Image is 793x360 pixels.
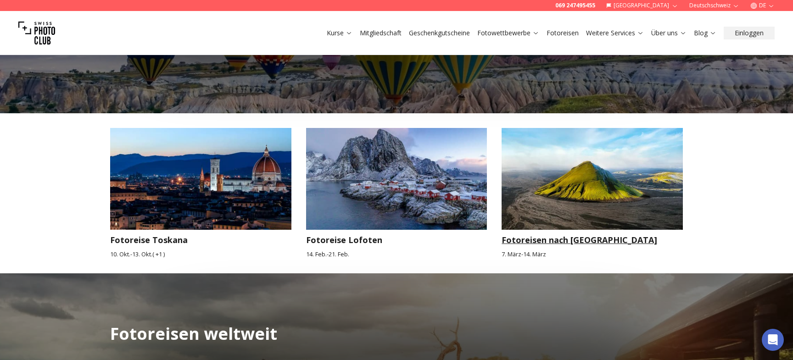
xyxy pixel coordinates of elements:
img: Fotoreise Lofoten [297,123,496,235]
button: Blog [690,27,720,39]
small: 10. Okt. - 13. Okt. ( + 1 ) [110,250,291,259]
a: Blog [694,28,716,38]
h3: Fotoreise Lofoten [306,233,487,246]
a: Fotowettbewerbe [477,28,539,38]
img: Fotoreisen nach Island [502,128,683,230]
h3: Fotoreise Toskana [110,233,291,246]
a: Mitgliedschaft [360,28,402,38]
button: Kurse [323,27,356,39]
a: Fotoreisen [547,28,579,38]
a: Weitere Services [586,28,644,38]
h3: Fotoreisen nach [GEOGRAPHIC_DATA] [502,233,683,246]
h2: Fotoreisen weltweit [110,325,277,343]
button: Über uns [648,27,690,39]
button: Weitere Services [582,27,648,39]
a: Fotoreise ToskanaFotoreise Toskana10. Okt.-13. Okt.( +1 ) [110,128,291,259]
a: Geschenkgutscheine [409,28,470,38]
a: Fotoreise LofotenFotoreise Lofoten14. Feb.-21. Feb. [306,128,487,259]
a: Über uns [651,28,687,38]
small: 14. Feb. - 21. Feb. [306,250,487,259]
button: Fotowettbewerbe [474,27,543,39]
button: Mitgliedschaft [356,27,405,39]
img: Fotoreise Toskana [101,123,300,235]
button: Geschenkgutscheine [405,27,474,39]
a: Fotoreisen nach IslandFotoreisen nach [GEOGRAPHIC_DATA]7. März-14. März [502,128,683,259]
a: 069 247495455 [555,2,595,9]
button: Fotoreisen [543,27,582,39]
img: Swiss photo club [18,15,55,51]
div: Open Intercom Messenger [762,329,784,351]
small: 7. März - 14. März [502,250,683,259]
a: Kurse [327,28,352,38]
button: Einloggen [724,27,775,39]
